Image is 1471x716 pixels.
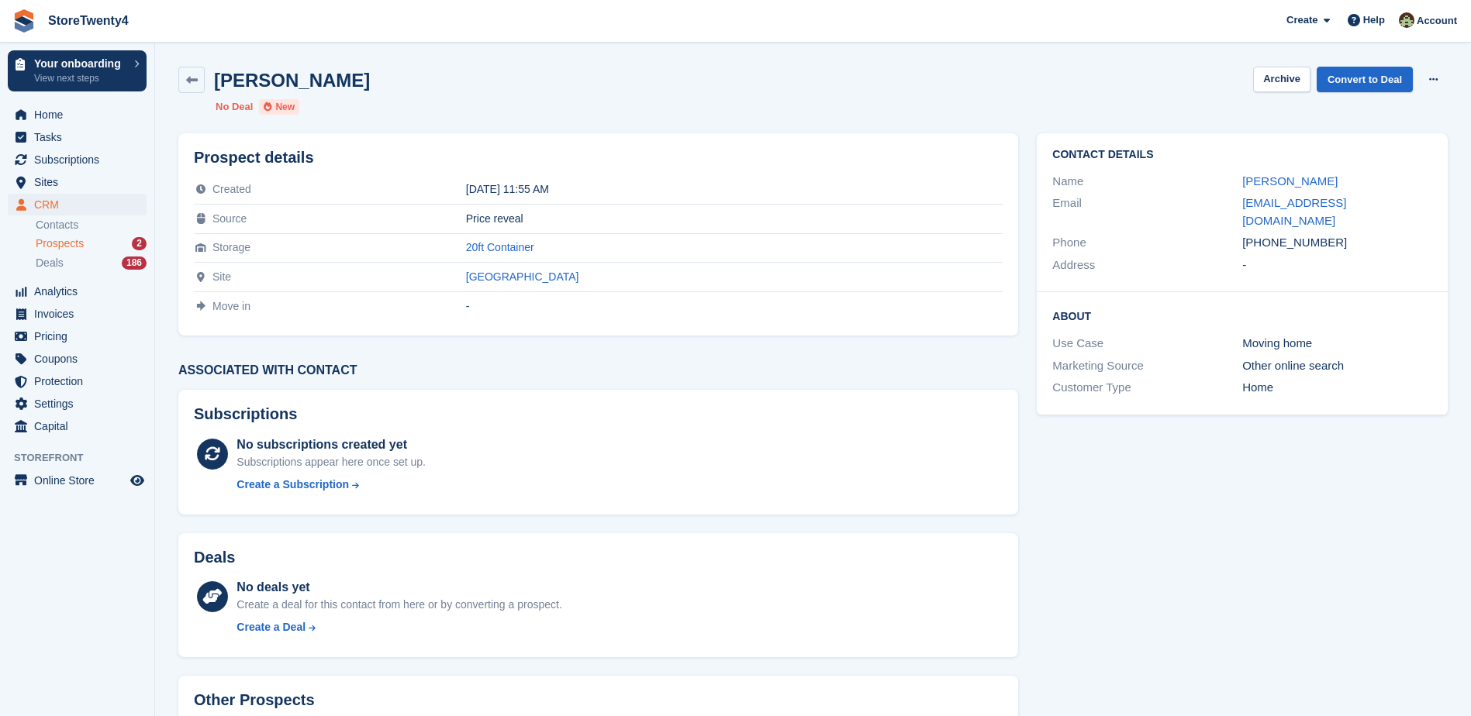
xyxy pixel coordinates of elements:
span: Move in [212,300,250,312]
div: 186 [122,256,147,270]
div: Create a Deal [237,619,306,635]
div: Other online search [1242,357,1432,375]
a: menu [8,171,147,193]
a: menu [8,281,147,302]
h2: Prospect details [194,149,1003,167]
a: [EMAIL_ADDRESS][DOMAIN_NAME] [1242,196,1346,227]
img: Lee Hanlon [1399,12,1414,28]
a: menu [8,325,147,347]
a: menu [8,104,147,126]
a: Create a Subscription [237,477,426,493]
button: Archive [1253,67,1310,92]
span: Create [1286,12,1317,28]
span: CRM [34,194,127,215]
span: Storage [212,241,250,253]
span: Protection [34,370,127,392]
div: Create a deal for this contact from here or by converting a prospect. [237,597,561,613]
h2: Contact Details [1052,149,1432,161]
div: 2 [132,237,147,250]
a: menu [8,303,147,325]
div: No deals yet [237,578,561,597]
p: View next steps [34,71,126,85]
div: No subscriptions created yet [237,435,426,454]
a: menu [8,126,147,148]
a: Contacts [36,218,147,232]
span: Created [212,183,251,195]
span: Coupons [34,348,127,370]
span: Analytics [34,281,127,302]
span: Settings [34,393,127,415]
h2: About [1052,308,1432,323]
a: menu [8,149,147,170]
p: Your onboarding [34,58,126,69]
a: Deals 186 [36,255,147,271]
div: [PHONE_NUMBER] [1242,234,1432,252]
img: stora-icon-8386f47178a22dfd0bd8f6a31ec36ba5ce8667c1dd55bd0f319d3a0aa187defe.svg [12,9,36,33]
span: Storefront [14,450,154,466]
li: No Deal [216,99,253,115]
a: Create a Deal [237,619,561,635]
div: - [1242,256,1432,274]
div: Use Case [1052,335,1242,353]
li: New [259,99,299,115]
div: - [466,300,1003,312]
a: menu [8,470,147,491]
div: Name [1052,173,1242,191]
div: Home [1242,379,1432,397]
a: Preview store [128,471,147,490]
div: Create a Subscription [237,477,349,493]
span: Site [212,270,231,283]
span: Tasks [34,126,127,148]
span: Prospects [36,236,84,251]
a: StoreTwenty4 [42,8,135,33]
span: Deals [36,256,64,270]
span: Invoices [34,303,127,325]
span: Sites [34,171,127,193]
div: Phone [1052,234,1242,252]
a: Convert to Deal [1317,67,1413,92]
a: menu [8,415,147,437]
span: Help [1363,12,1385,28]
span: Home [34,104,127,126]
span: Subscriptions [34,149,127,170]
span: Source [212,212,247,225]
span: Capital [34,415,127,437]
div: Moving home [1242,335,1432,353]
a: menu [8,194,147,215]
div: Email [1052,194,1242,229]
h2: Subscriptions [194,405,1003,423]
div: Price reveal [466,212,1003,225]
a: [GEOGRAPHIC_DATA] [466,270,579,283]
span: Account [1417,13,1457,29]
div: Subscriptions appear here once set up. [237,454,426,470]
h2: [PERSON_NAME] [214,70,370,91]
span: Online Store [34,470,127,491]
div: [DATE] 11:55 AM [466,183,1003,195]
h2: Deals [194,549,235,566]
h2: Other Prospects [194,691,315,709]
a: menu [8,348,147,370]
a: Your onboarding View next steps [8,50,147,91]
h3: Associated with contact [178,363,1018,377]
div: Customer Type [1052,379,1242,397]
a: menu [8,393,147,415]
a: menu [8,370,147,392]
div: Address [1052,256,1242,274]
div: Marketing Source [1052,357,1242,375]
span: Pricing [34,325,127,347]
a: 20ft Container [466,241,534,253]
a: [PERSON_NAME] [1242,174,1338,188]
a: Prospects 2 [36,236,147,252]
